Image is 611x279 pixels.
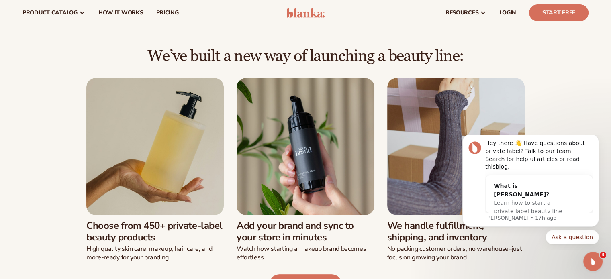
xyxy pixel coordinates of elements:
[387,245,525,262] p: No packing customer orders, no warehouse–just focus on growing your brand.
[583,252,603,271] iframe: Intercom live chat
[445,10,478,16] span: resources
[600,252,606,258] span: 3
[237,245,374,262] p: Watch how starting a makeup brand becomes effortless.
[86,220,224,243] h3: Choose from 450+ private-label beauty products
[43,64,112,88] span: Learn how to start a private label beauty line with [PERSON_NAME]
[286,8,325,18] img: logo
[387,220,525,243] h3: We handle fulfillment, shipping, and inventory
[22,10,78,16] span: product catalog
[237,220,374,243] h3: Add your brand and sync to your store in minutes
[35,4,143,35] div: Hey there 👋 Have questions about private label? Talk to our team. Search for helpful articles or ...
[12,95,149,109] div: Quick reply options
[86,245,224,262] p: High quality skin care, makeup, hair care, and more-ready for your branding.
[529,4,589,21] a: Start Free
[98,10,143,16] span: How It Works
[22,47,589,65] h2: We’ve built a new way of launching a beauty line:
[86,78,224,215] img: Female hand holding soap bottle.
[35,40,126,95] div: What is [PERSON_NAME]?Learn how to start a private label beauty line with [PERSON_NAME]
[43,47,118,63] div: What is [PERSON_NAME]?
[237,78,374,215] img: Male hand holding beard wash.
[499,10,516,16] span: LOGIN
[35,79,143,86] p: Message from Lee, sent 17h ago
[95,95,149,109] button: Quick reply: Ask a question
[18,6,31,19] img: Profile image for Lee
[387,78,525,215] img: Female moving shipping boxes.
[35,4,143,77] div: Message content
[156,10,178,16] span: pricing
[450,135,611,249] iframe: Intercom notifications message
[45,28,57,35] a: blog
